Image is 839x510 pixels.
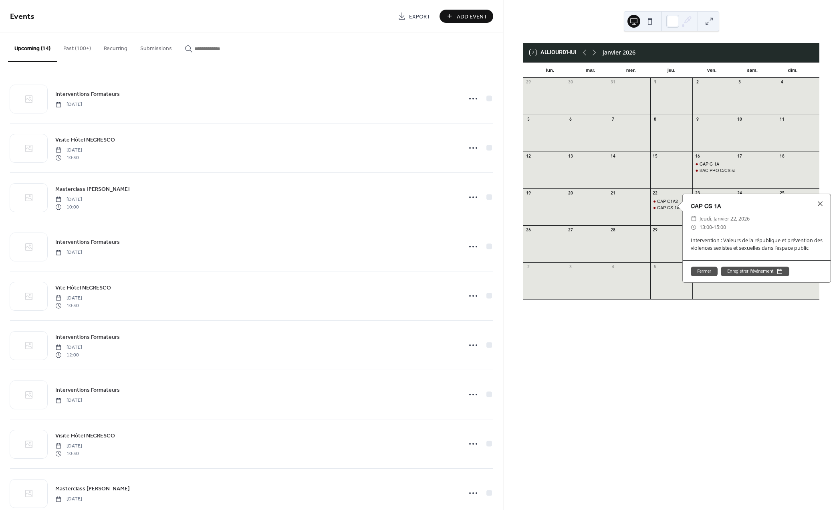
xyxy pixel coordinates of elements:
button: Fermer [691,267,718,276]
div: 5 [652,265,658,270]
div: 22 [652,190,658,196]
div: 3 [737,80,742,85]
div: 8 [652,117,658,122]
div: janvier 2026 [603,48,635,57]
div: 29 [652,227,658,233]
div: 2 [695,80,700,85]
div: CAP C 1A [700,161,719,167]
div: 27 [568,227,573,233]
div: 10 [737,117,742,122]
div: 9 [695,117,700,122]
span: [DATE] [55,496,82,503]
button: Recurring [97,32,134,61]
span: Export [409,12,430,21]
div: 23 [695,190,700,196]
div: CAP CS 1A [683,202,831,211]
div: 17 [737,154,742,159]
div: 24 [737,190,742,196]
div: CAP C1A2 [650,198,693,204]
div: lun. [530,63,570,78]
div: mer. [611,63,651,78]
div: CAP C1A2 [657,198,678,204]
span: Visite Hôtel NEGRESCO [55,136,115,144]
span: - [712,223,714,231]
div: 13 [568,154,573,159]
button: Add Event [440,10,493,23]
div: 7 [610,117,616,122]
div: 25 [779,190,785,196]
div: 3 [568,265,573,270]
div: 26 [526,227,531,233]
div: 14 [610,154,616,159]
span: [DATE] [55,101,82,108]
a: Interventions Formateurs [55,237,120,247]
div: 6 [568,117,573,122]
div: CAP C 1A [692,161,735,167]
div: 31 [610,80,616,85]
span: 10:30 [55,450,82,457]
button: Submissions [134,32,178,61]
a: Interventions Formateurs [55,332,120,342]
div: 4 [779,80,785,85]
div: BAC PRO C/CS seconde [692,168,735,174]
span: Interventions Formateurs [55,90,120,99]
div: 1 [652,80,658,85]
span: 10:30 [55,302,82,309]
a: Export [392,10,436,23]
div: BAC PRO C/CS seconde [700,168,748,174]
div: 12 [526,154,531,159]
div: mar. [570,63,611,78]
div: dim. [772,63,813,78]
span: jeudi, janvier 22, 2026 [700,215,750,223]
span: 10:30 [55,154,82,161]
span: [DATE] [55,295,82,302]
span: [DATE] [55,443,82,450]
span: Masterclass [PERSON_NAME] [55,485,130,493]
div: CAP CS 1A [657,205,680,211]
div: 19 [526,190,531,196]
span: [DATE] [55,344,82,351]
button: 7Aujourd'hui [527,47,579,58]
button: Enregistrer l'événement [721,267,789,276]
span: [DATE] [55,397,82,404]
div: 16 [695,154,700,159]
span: 10:00 [55,203,82,210]
span: 13:00 [700,223,712,231]
span: [DATE] [55,249,82,256]
div: sam. [732,63,772,78]
div: 11 [779,117,785,122]
div: 21 [610,190,616,196]
div: CAP CS 1A [650,205,693,211]
div: 18 [779,154,785,159]
a: Visite Hôtel NEGRESCO [55,135,115,144]
span: Vite Hôtel NEGRESCO [55,284,111,292]
div: 2 [526,265,531,270]
div: ​ [691,223,696,231]
div: 29 [526,80,531,85]
div: 5 [526,117,531,122]
span: Events [10,9,34,24]
div: 30 [568,80,573,85]
a: Visite Hôtel NEGRESCO [55,431,115,440]
div: 4 [610,265,616,270]
button: Past (100+) [57,32,97,61]
div: 28 [610,227,616,233]
a: Interventions Formateurs [55,385,120,395]
span: Interventions Formateurs [55,238,120,247]
span: [DATE] [55,196,82,203]
span: 12:00 [55,351,82,358]
a: Masterclass [PERSON_NAME] [55,184,130,194]
button: Upcoming (14) [8,32,57,62]
div: 20 [568,190,573,196]
span: Add Event [457,12,487,21]
div: Intervention : Valeurs de la république et prévention des violences sexistes et sexuelles dans l’... [683,237,831,252]
span: Interventions Formateurs [55,333,120,342]
div: 15 [652,154,658,159]
span: Interventions Formateurs [55,386,120,395]
a: Interventions Formateurs [55,89,120,99]
span: 15:00 [714,223,726,231]
span: [DATE] [55,147,82,154]
div: ven. [692,63,732,78]
a: Vite Hôtel NEGRESCO [55,283,111,292]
